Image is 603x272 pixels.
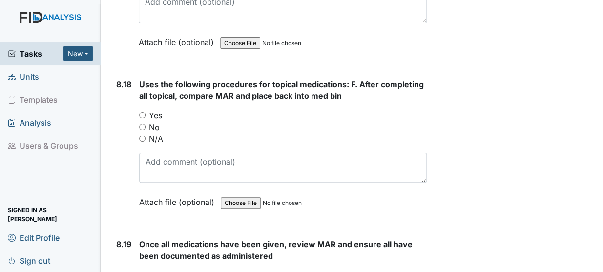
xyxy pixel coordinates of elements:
span: Once all medications have been given, review MAR and ensure all have been documented as administered [139,239,413,261]
label: Attach file (optional) [139,31,218,48]
label: Attach file (optional) [139,191,218,208]
span: Edit Profile [8,230,60,245]
span: Uses the following procedures for topical medications: F. After completing all topical, compare M... [139,79,424,101]
label: 8.19 [116,238,131,250]
label: N/A [149,133,163,145]
label: Yes [149,110,162,121]
input: No [139,124,146,130]
button: New [63,46,93,61]
input: Yes [139,112,146,118]
a: Tasks [8,48,63,60]
span: Units [8,69,39,84]
span: Analysis [8,115,51,130]
label: No [149,121,160,133]
label: 8.18 [116,78,131,90]
input: N/A [139,136,146,142]
span: Signed in as [PERSON_NAME] [8,207,93,222]
span: Sign out [8,253,50,268]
